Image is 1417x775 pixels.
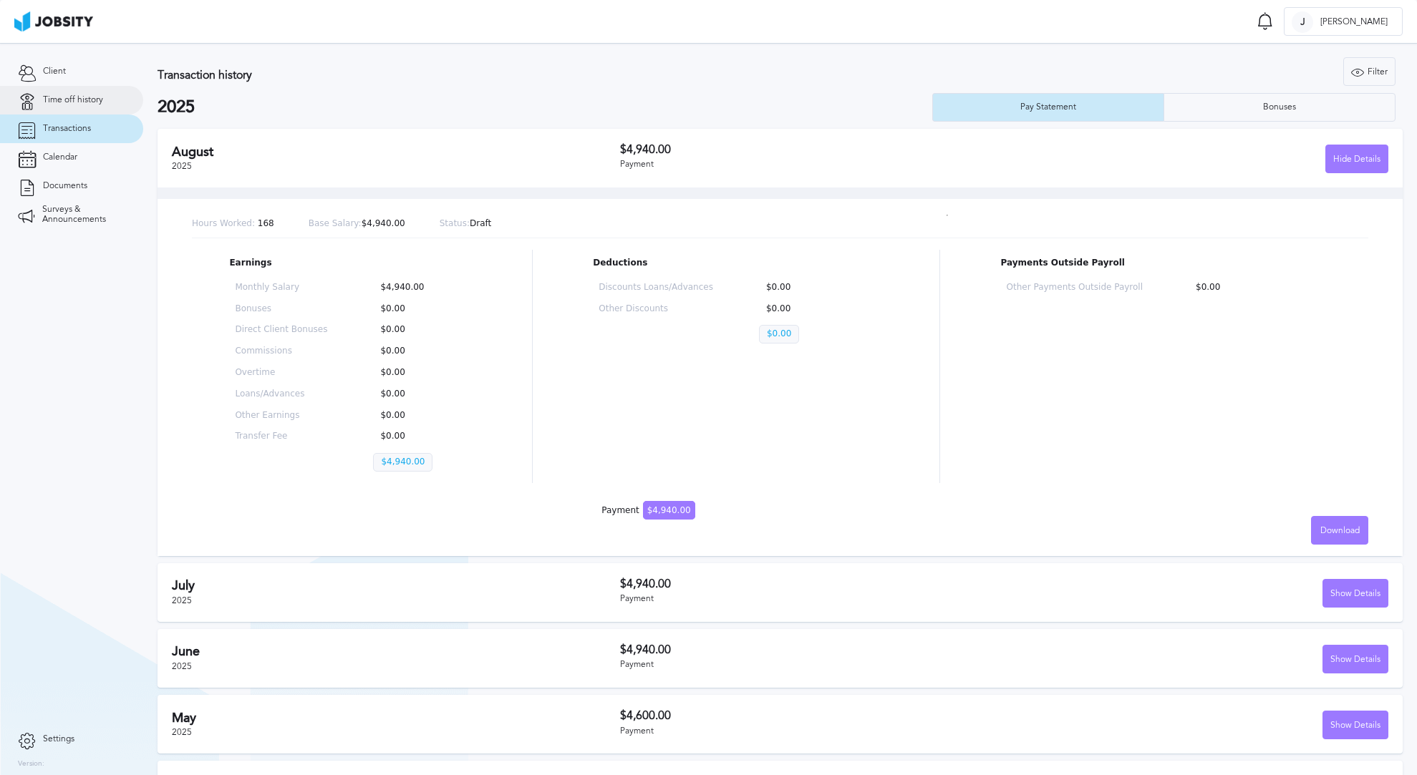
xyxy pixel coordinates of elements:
[235,389,327,399] p: Loans/Advances
[1322,645,1388,673] button: Show Details
[1326,145,1388,174] div: Hide Details
[373,453,432,472] p: $4,940.00
[620,143,1004,156] h3: $4,940.00
[643,501,695,520] span: $4,940.00
[1343,57,1396,86] button: Filter
[440,218,470,228] span: Status:
[1284,7,1403,36] button: J[PERSON_NAME]
[235,304,327,314] p: Bonuses
[43,152,77,162] span: Calendar
[1320,526,1360,536] span: Download
[1256,102,1303,112] div: Bonuses
[309,218,362,228] span: Base Salary:
[620,594,1004,604] div: Payment
[759,283,874,293] p: $0.00
[620,577,1004,590] h3: $4,940.00
[1323,645,1388,674] div: Show Details
[172,595,192,605] span: 2025
[235,346,327,356] p: Commissions
[235,368,327,378] p: Overtime
[172,644,620,659] h2: June
[620,726,1004,736] div: Payment
[192,218,255,228] span: Hours Worked:
[440,219,492,229] p: Draft
[1322,711,1388,739] button: Show Details
[620,643,1004,656] h3: $4,940.00
[235,432,327,442] p: Transfer Fee
[593,258,879,268] p: Deductions
[1313,17,1395,27] span: [PERSON_NAME]
[235,411,327,421] p: Other Earnings
[43,181,87,191] span: Documents
[1001,258,1331,268] p: Payments Outside Payroll
[1311,516,1368,545] button: Download
[1013,102,1083,112] div: Pay Statement
[373,411,465,421] p: $0.00
[373,368,465,378] p: $0.00
[18,760,44,769] label: Version:
[620,709,1004,722] h3: $4,600.00
[172,661,192,671] span: 2025
[599,304,713,314] p: Other Discounts
[373,389,465,399] p: $0.00
[309,219,405,229] p: $4,940.00
[229,258,471,268] p: Earnings
[172,727,192,737] span: 2025
[43,95,103,105] span: Time off history
[1007,283,1143,293] p: Other Payments Outside Payroll
[235,325,327,335] p: Direct Client Bonuses
[158,69,835,82] h3: Transaction history
[1344,58,1395,87] div: Filter
[172,711,620,726] h2: May
[620,660,1004,670] div: Payment
[14,11,93,31] img: ab4bad089aa723f57921c736e9817d99.png
[620,160,1004,170] div: Payment
[43,67,66,77] span: Client
[43,124,91,134] span: Transactions
[1292,11,1313,33] div: J
[1164,93,1396,122] button: Bonuses
[192,219,274,229] p: 168
[1189,283,1325,293] p: $0.00
[235,283,327,293] p: Monthly Salary
[759,304,874,314] p: $0.00
[373,304,465,314] p: $0.00
[172,578,620,593] h2: July
[601,506,695,516] div: Payment
[759,325,799,343] p: $0.00
[42,205,125,225] span: Surveys & Announcements
[1323,711,1388,740] div: Show Details
[373,325,465,335] p: $0.00
[43,734,74,744] span: Settings
[1323,580,1388,608] div: Show Details
[599,283,713,293] p: Discounts Loans/Advances
[172,161,192,171] span: 2025
[373,346,465,356] p: $0.00
[1325,145,1388,173] button: Hide Details
[158,97,932,117] h2: 2025
[932,93,1164,122] button: Pay Statement
[172,145,620,160] h2: August
[373,283,465,293] p: $4,940.00
[1322,579,1388,608] button: Show Details
[373,432,465,442] p: $0.00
